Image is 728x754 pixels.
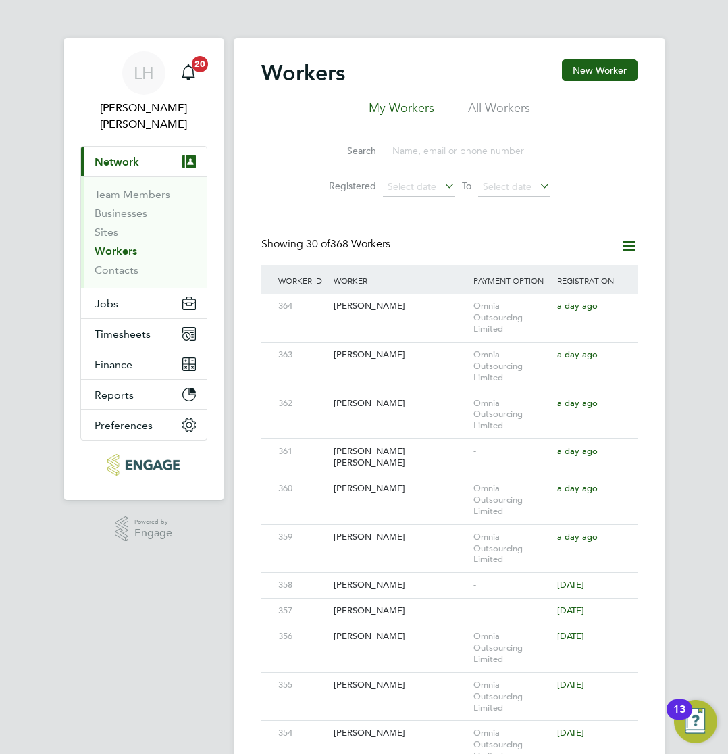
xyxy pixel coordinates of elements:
a: 361[PERSON_NAME] [PERSON_NAME]-a day ago [275,438,624,450]
div: 358 [275,573,331,598]
span: Lee Hall [80,100,207,132]
div: [PERSON_NAME] [330,343,470,368]
label: Search [315,145,376,157]
div: - [470,573,554,598]
div: 356 [275,624,331,649]
div: Worker ID [275,265,331,296]
div: 362 [275,391,331,416]
span: To [458,177,475,195]
div: Registration Date [554,265,623,313]
span: [DATE] [557,630,584,642]
div: [PERSON_NAME] [330,294,470,319]
div: 361 [275,439,331,464]
div: [PERSON_NAME] [330,573,470,598]
div: - [470,439,554,464]
button: Reports [81,380,207,409]
span: Reports [95,388,134,401]
span: 368 Workers [306,237,390,251]
div: Omnia Outsourcing Limited [470,343,554,391]
div: [PERSON_NAME] [330,624,470,649]
a: 358[PERSON_NAME]-[DATE] [275,572,624,584]
div: 364 [275,294,331,319]
button: Finance [81,349,207,379]
div: Omnia Outsourcing Limited [470,624,554,672]
a: Workers [95,245,137,257]
span: Jobs [95,297,118,310]
a: 354[PERSON_NAME]Omnia Outsourcing Limited[DATE] [275,720,624,732]
div: - [470,599,554,624]
img: pcrnet-logo-retina.png [107,454,180,476]
input: Name, email or phone number [386,138,583,164]
div: Omnia Outsourcing Limited [470,476,554,524]
h2: Workers [261,59,345,86]
div: 357 [275,599,331,624]
span: Powered by [134,516,172,528]
a: 364[PERSON_NAME]Omnia Outsourcing Limiteda day ago [275,293,624,305]
span: a day ago [557,482,598,494]
div: [PERSON_NAME] [330,721,470,746]
button: Preferences [81,410,207,440]
div: Omnia Outsourcing Limited [470,391,554,439]
label: Registered [315,180,376,192]
a: 362[PERSON_NAME]Omnia Outsourcing Limiteda day ago [275,391,624,402]
span: LH [134,64,154,82]
a: Contacts [95,263,138,276]
span: 20 [192,56,208,72]
a: 355[PERSON_NAME]Omnia Outsourcing Limited[DATE] [275,672,624,684]
button: Open Resource Center, 13 new notifications [674,700,717,743]
a: 359[PERSON_NAME]Omnia Outsourcing Limiteda day ago [275,524,624,536]
div: [PERSON_NAME] [330,673,470,698]
button: Timesheets [81,319,207,349]
div: 360 [275,476,331,501]
div: 355 [275,673,331,698]
div: [PERSON_NAME] [330,525,470,550]
a: Go to home page [80,454,207,476]
span: a day ago [557,397,598,409]
div: [PERSON_NAME] [330,599,470,624]
span: Finance [95,358,132,371]
div: Worker [330,265,470,296]
div: 13 [673,709,685,727]
a: Businesses [95,207,147,220]
div: 359 [275,525,331,550]
span: Engage [134,528,172,539]
span: [DATE] [557,679,584,690]
span: Select date [388,180,436,193]
a: 357[PERSON_NAME]-[DATE] [275,598,624,609]
span: Select date [483,180,531,193]
div: [PERSON_NAME] [330,391,470,416]
a: 20 [175,51,202,95]
div: Payment Option [470,265,554,296]
span: 30 of [306,237,330,251]
a: 363[PERSON_NAME]Omnia Outsourcing Limiteda day ago [275,342,624,353]
div: Network [81,176,207,288]
span: Timesheets [95,328,151,341]
li: My Workers [369,100,434,124]
div: Omnia Outsourcing Limited [470,673,554,721]
li: All Workers [468,100,530,124]
a: Team Members [95,188,170,201]
button: New Worker [562,59,638,81]
a: 360[PERSON_NAME]Omnia Outsourcing Limiteda day ago [275,476,624,487]
span: [DATE] [557,579,584,590]
button: Jobs [81,288,207,318]
div: Showing [261,237,393,251]
span: [DATE] [557,605,584,616]
span: Network [95,155,139,168]
div: [PERSON_NAME] [330,476,470,501]
a: Sites [95,226,118,238]
div: Omnia Outsourcing Limited [470,294,554,342]
span: a day ago [557,531,598,543]
button: Network [81,147,207,176]
span: [DATE] [557,727,584,738]
span: a day ago [557,349,598,360]
span: a day ago [557,300,598,311]
a: LH[PERSON_NAME] [PERSON_NAME] [80,51,207,132]
div: Omnia Outsourcing Limited [470,525,554,573]
span: Preferences [95,419,153,432]
div: 354 [275,721,331,746]
a: 356[PERSON_NAME]Omnia Outsourcing Limited[DATE] [275,624,624,635]
span: a day ago [557,445,598,457]
div: [PERSON_NAME] [PERSON_NAME] [330,439,470,476]
div: 363 [275,343,331,368]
